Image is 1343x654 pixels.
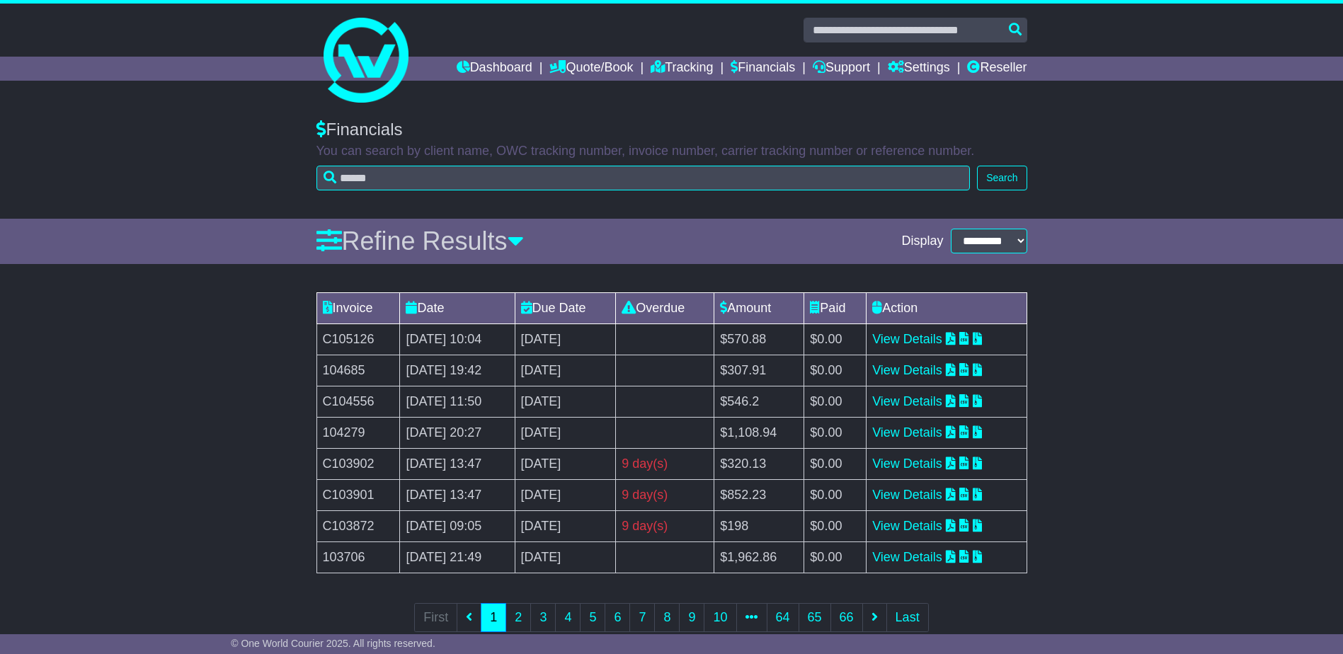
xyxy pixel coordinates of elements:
td: Action [867,292,1027,323]
a: 6 [605,603,630,632]
a: View Details [872,457,942,471]
td: $198 [714,510,804,541]
td: $546.2 [714,386,804,417]
td: [DATE] [515,541,616,573]
td: $1,962.86 [714,541,804,573]
a: 64 [767,603,799,632]
a: 2 [505,603,531,632]
td: [DATE] [515,323,616,355]
td: C103902 [316,448,400,479]
div: 9 day(s) [622,517,708,536]
a: View Details [872,550,942,564]
td: $0.00 [804,355,867,386]
a: 5 [580,603,605,632]
a: Refine Results [316,226,524,256]
td: $0.00 [804,386,867,417]
td: $0.00 [804,541,867,573]
td: [DATE] [515,479,616,510]
td: [DATE] [515,386,616,417]
a: View Details [872,488,942,502]
td: C105126 [316,323,400,355]
p: You can search by client name, OWC tracking number, invoice number, carrier tracking number or re... [316,144,1027,159]
a: 4 [555,603,581,632]
td: [DATE] 19:42 [400,355,515,386]
td: $0.00 [804,448,867,479]
td: [DATE] 11:50 [400,386,515,417]
td: C104556 [316,386,400,417]
a: Settings [888,57,950,81]
a: Tracking [651,57,713,81]
td: $0.00 [804,417,867,448]
td: $0.00 [804,323,867,355]
a: Financials [731,57,795,81]
a: Dashboard [457,57,532,81]
td: [DATE] [515,448,616,479]
td: 104685 [316,355,400,386]
div: 9 day(s) [622,486,708,505]
td: [DATE] [515,417,616,448]
a: View Details [872,363,942,377]
td: $320.13 [714,448,804,479]
td: Due Date [515,292,616,323]
a: Last [886,603,929,632]
a: Support [813,57,870,81]
td: C103901 [316,479,400,510]
td: $1,108.94 [714,417,804,448]
td: $570.88 [714,323,804,355]
span: © One World Courier 2025. All rights reserved. [231,638,435,649]
td: Date [400,292,515,323]
td: [DATE] 13:47 [400,479,515,510]
a: Quote/Book [549,57,633,81]
td: Invoice [316,292,400,323]
td: $0.00 [804,510,867,541]
td: [DATE] 13:47 [400,448,515,479]
td: [DATE] [515,355,616,386]
div: Financials [316,120,1027,140]
td: [DATE] 21:49 [400,541,515,573]
span: Display [901,234,943,249]
button: Search [977,166,1027,190]
td: [DATE] 20:27 [400,417,515,448]
a: 66 [830,603,863,632]
a: View Details [872,332,942,346]
td: $852.23 [714,479,804,510]
td: Paid [804,292,867,323]
td: [DATE] [515,510,616,541]
a: View Details [872,519,942,533]
a: 3 [530,603,556,632]
td: $307.91 [714,355,804,386]
td: Overdue [616,292,714,323]
a: 1 [481,603,506,632]
td: [DATE] 09:05 [400,510,515,541]
td: C103872 [316,510,400,541]
div: 9 day(s) [622,454,708,474]
a: 9 [679,603,704,632]
td: 103706 [316,541,400,573]
a: 65 [799,603,831,632]
a: View Details [872,425,942,440]
a: 10 [704,603,736,632]
a: Reseller [967,57,1027,81]
td: Amount [714,292,804,323]
td: $0.00 [804,479,867,510]
a: View Details [872,394,942,408]
td: 104279 [316,417,400,448]
a: 8 [654,603,680,632]
td: [DATE] 10:04 [400,323,515,355]
a: 7 [629,603,655,632]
